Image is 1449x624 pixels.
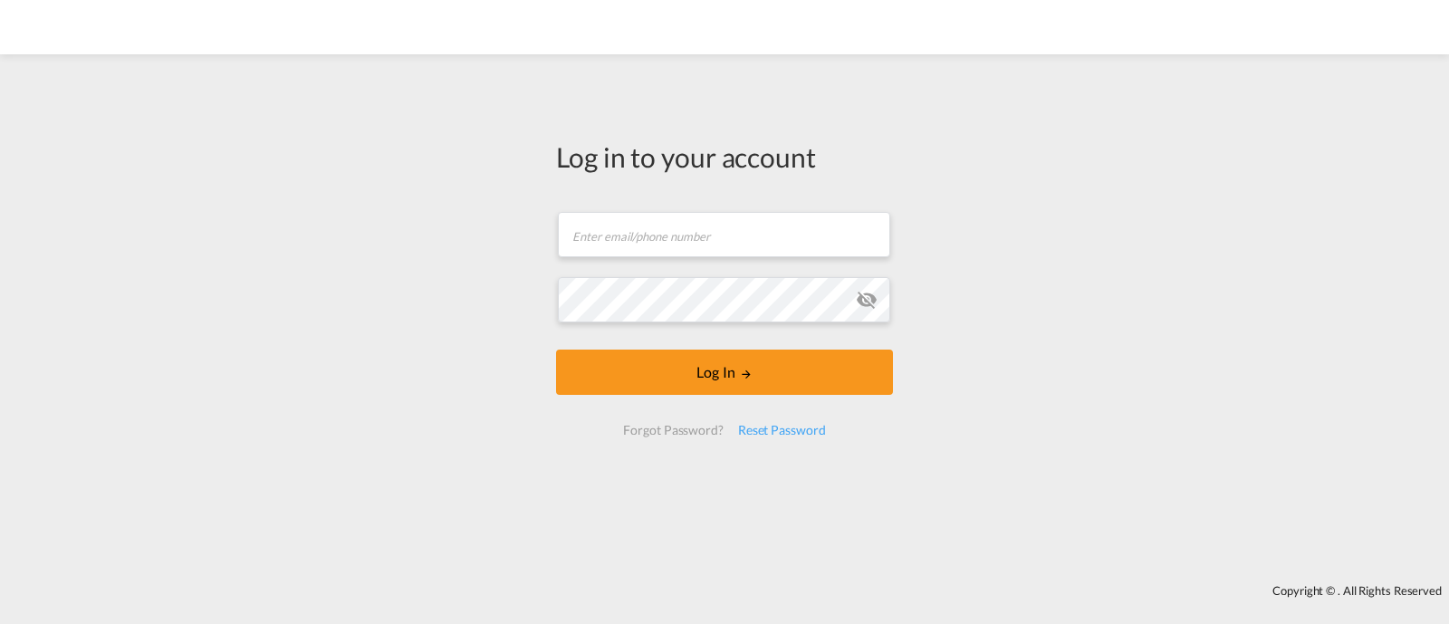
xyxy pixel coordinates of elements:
button: LOGIN [556,350,893,395]
div: Forgot Password? [616,414,730,446]
div: Log in to your account [556,138,893,176]
input: Enter email/phone number [558,212,890,257]
div: Reset Password [731,414,833,446]
md-icon: icon-eye-off [856,289,878,311]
